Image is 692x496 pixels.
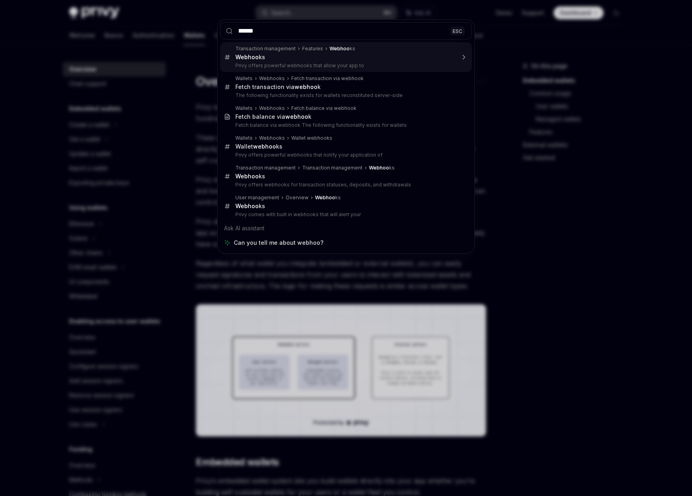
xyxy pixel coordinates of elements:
[235,54,259,60] b: Webhoo
[450,27,465,35] div: ESC
[369,165,389,171] b: Webhoo
[259,135,285,141] div: Webhooks
[235,92,455,99] p: The following functionality exists for wallets reconstituted server-side
[235,122,455,128] p: Fetch balance via webhook The following functionality exists for wallets
[235,194,279,201] div: User management
[235,182,455,188] p: Privy offers webhooks for transaction statuses, deposits, and withdrawals
[235,83,321,91] div: Fetch transaction via k
[291,135,332,141] div: Wallet webhooks
[253,143,276,150] b: webhoo
[259,105,285,112] div: Webhooks
[235,152,455,158] p: Privy offers powerful webhooks that notify your application of
[235,45,296,52] div: Transaction management
[220,221,472,236] div: Ask AI assistant
[235,203,265,210] div: ks
[235,173,259,180] b: Webhoo
[235,75,253,82] div: Wallets
[235,105,253,112] div: Wallets
[291,105,356,112] div: Fetch balance via webhook
[235,211,455,218] p: Privy comes with built in webhooks that will alert your
[330,45,355,52] div: ks
[235,203,259,209] b: Webhoo
[286,194,309,201] div: Overview
[291,75,364,82] div: Fetch transaction via webhook
[369,165,395,171] div: ks
[235,143,282,150] div: Wallet ks
[235,173,265,180] div: ks
[285,113,308,120] b: webhoo
[235,165,296,171] div: Transaction management
[235,62,455,69] p: Privy offers powerful webhooks that allow your app to
[234,239,323,247] span: Can you tell me about webhoo?
[330,45,350,52] b: Webhoo
[235,54,265,61] div: ks
[295,83,317,90] b: webhoo
[302,45,323,52] div: Features
[235,135,253,141] div: Wallets
[302,165,362,171] div: Transaction management
[259,75,285,82] div: Webhooks
[315,194,335,200] b: Webhoo
[315,194,341,201] div: ks
[235,113,311,120] div: Fetch balance via k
